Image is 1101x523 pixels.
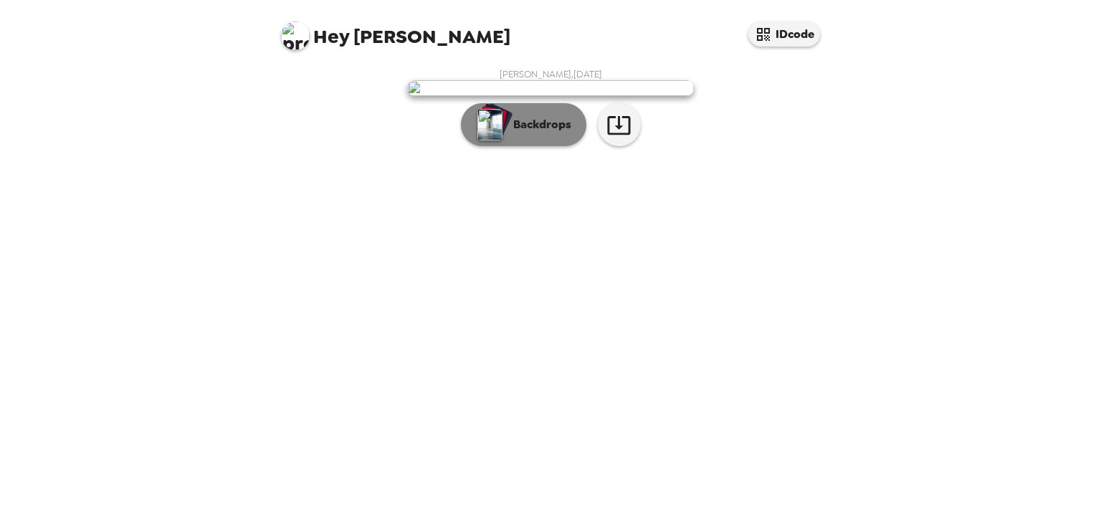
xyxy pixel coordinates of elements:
[500,68,602,80] span: [PERSON_NAME] , [DATE]
[748,21,820,47] button: IDcode
[506,116,571,133] p: Backdrops
[281,14,510,47] span: [PERSON_NAME]
[313,24,349,49] span: Hey
[407,80,694,96] img: user
[281,21,310,50] img: profile pic
[461,103,586,146] button: Backdrops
